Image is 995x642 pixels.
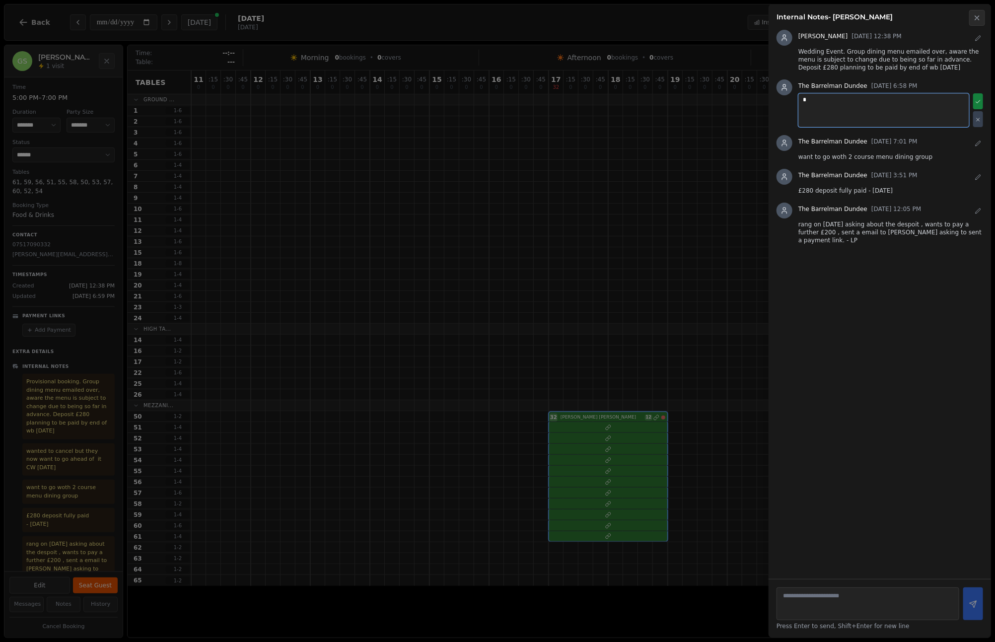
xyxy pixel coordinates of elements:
[871,82,918,89] time: [DATE] 6:58 PM
[798,33,848,40] span: [PERSON_NAME]
[871,172,918,179] time: [DATE] 3:51 PM
[963,587,983,620] button: Add note (Enter)
[798,172,867,179] span: The Barrelman Dundee
[973,30,983,46] button: Edit note
[973,135,983,151] button: Edit note
[973,169,983,185] button: Edit note
[798,82,867,89] span: The Barrelman Dundee
[871,206,921,213] time: [DATE] 12:05 PM
[798,187,983,195] p: £280 deposit fully paid - [DATE]
[852,33,902,40] time: [DATE] 12:38 PM
[798,220,983,244] p: rang on [DATE] asking about the despoit , wants to pay a further £200 , sent a email to [PERSON_N...
[973,111,983,127] button: Cancel
[798,48,983,71] p: Wedding Event. Group dining menu emailed over, aware the menu is subject to change due to being s...
[777,622,983,630] p: Press Enter to send, Shift+Enter for new line
[798,138,867,145] span: The Barrelman Dundee
[777,12,983,22] h2: Internal Notes - [PERSON_NAME]
[973,93,983,109] button: Save
[871,138,918,145] time: [DATE] 7:01 PM
[973,203,983,218] button: Edit note
[798,153,983,161] p: want to go woth 2 course menu dining group
[798,206,867,213] span: The Barrelman Dundee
